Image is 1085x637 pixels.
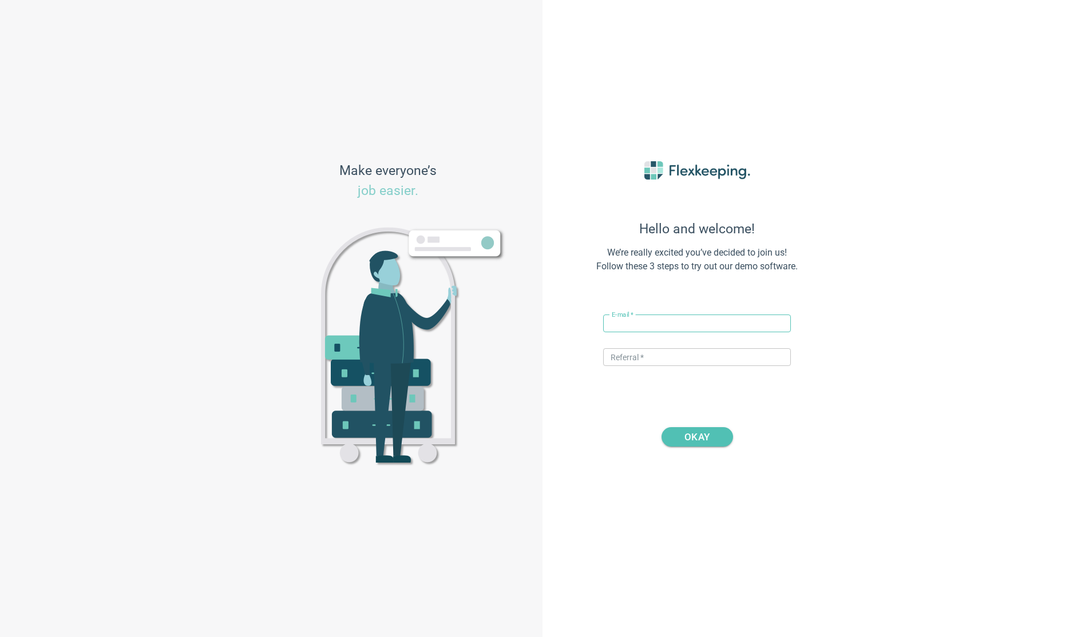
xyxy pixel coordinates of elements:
[662,427,733,447] button: OKAY
[339,161,437,201] span: Make everyone’s
[571,221,823,237] span: Hello and welcome!
[684,427,710,447] span: OKAY
[571,246,823,274] span: We’re really excited you’ve decided to join us! Follow these 3 steps to try out our demo software.
[358,183,418,198] span: job easier.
